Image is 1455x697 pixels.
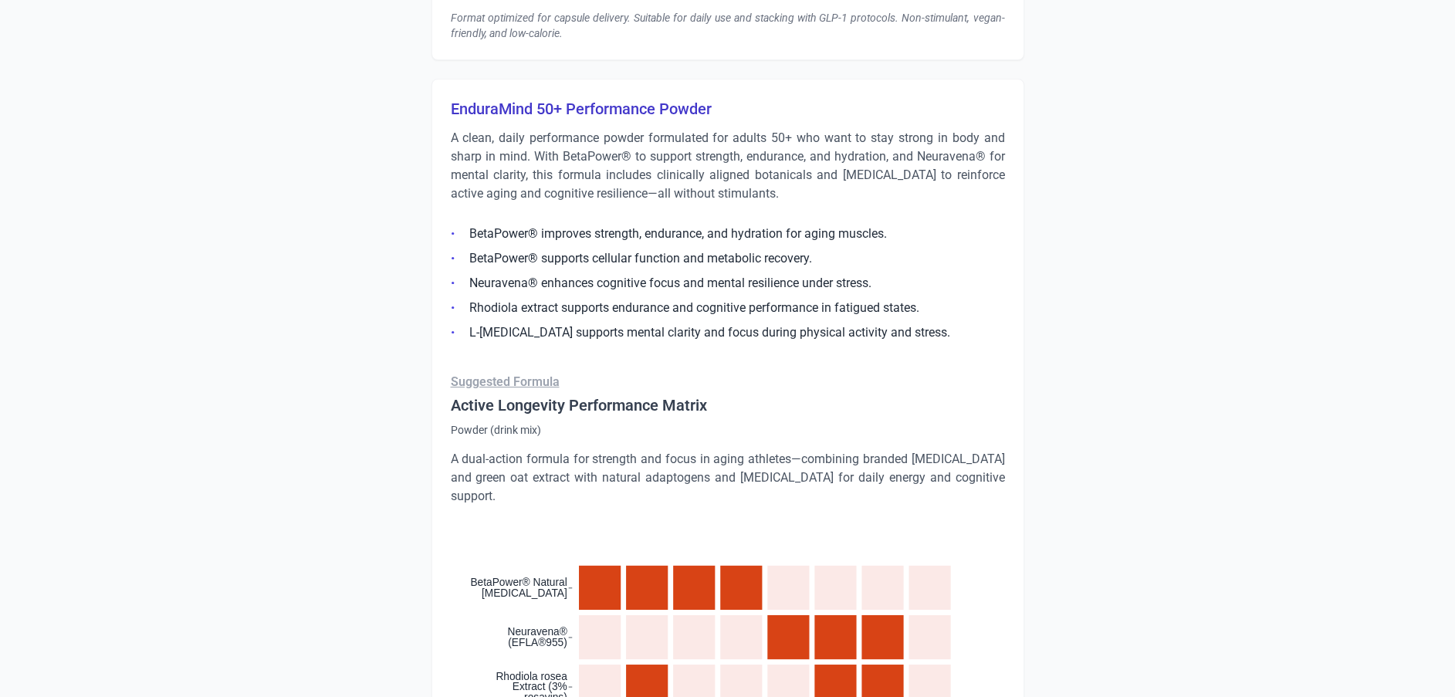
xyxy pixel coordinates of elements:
[451,225,1005,243] li: BetaPower® improves strength, endurance, and hydration for aging muscles.
[451,129,1005,203] p: A clean, daily performance powder formulated for adults 50+ who want to stay strong in body and s...
[451,249,1005,268] li: BetaPower® supports cellular function and metabolic recovery.
[481,587,567,599] tspan: [MEDICAL_DATA]
[451,274,1005,293] li: Neuravena® enhances cognitive focus and mental resilience under stress.
[451,450,1005,506] p: A dual-action formula for strength and focus in aging athletes—combining branded [MEDICAL_DATA] a...
[507,627,567,638] tspan: Neuravena®
[496,671,567,682] tspan: Rhodiola rosea
[451,98,1005,120] h3: EnduraMind 50+ Performance Powder
[451,373,1005,391] p: Suggested Formula
[512,682,567,693] tspan: Extract (3%
[470,577,567,589] tspan: BetaPower® Natural
[451,299,1005,317] li: Rhodiola extract supports endurance and cognitive performance in fatigued states.
[508,638,567,649] tspan: (EFLA®955)
[451,323,1005,342] li: L-[MEDICAL_DATA] supports mental clarity and focus during physical activity and stress.
[451,394,1005,416] h4: Active Longevity Performance Matrix
[451,422,1005,438] p: Powder (drink mix)
[451,10,1005,41] div: Format optimized for capsule delivery. Suitable for daily use and stacking with GLP-1 protocols. ...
